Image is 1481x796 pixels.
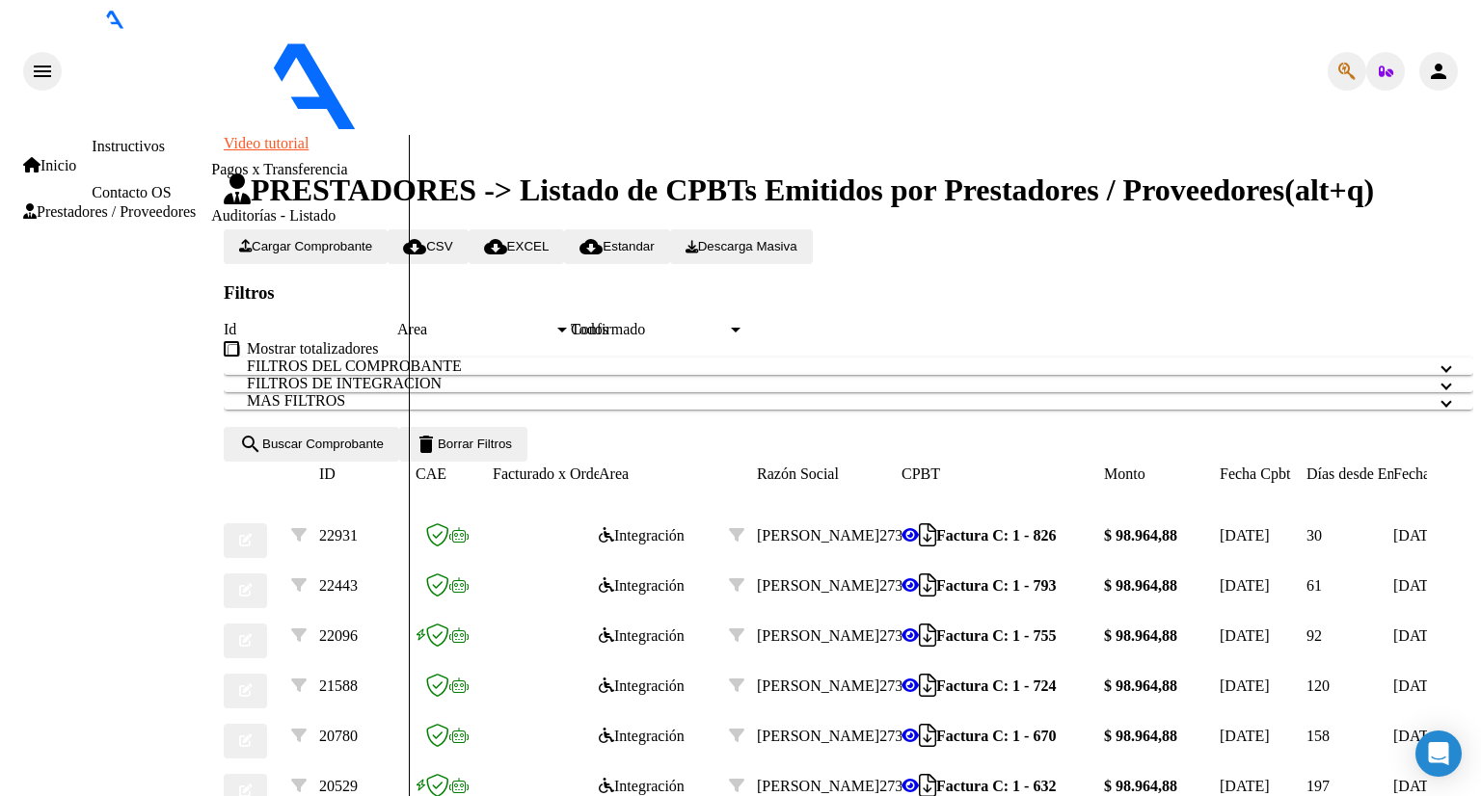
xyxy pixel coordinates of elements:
mat-icon: delete [415,433,438,456]
span: Monto [1104,465,1145,482]
span: 197 [1306,778,1330,794]
app-download-masive: Descarga masiva de comprobantes (adjuntos) [670,237,813,253]
a: Inicio [23,157,76,174]
datatable-header-cell: Fecha Cpbt [1220,462,1306,487]
datatable-header-cell: CAE [416,462,493,487]
span: Integración [599,677,685,694]
span: Estandar [579,239,654,253]
span: Area [397,321,553,338]
span: 92 [1306,627,1322,644]
a: Instructivos [92,138,165,154]
span: Integración [599,577,685,594]
datatable-header-cell: Fecha Recibido [1393,462,1480,487]
a: Pagos x Transferencia [211,161,347,177]
div: 27385714810 [757,523,902,548]
mat-panel-title: FILTROS DEL COMPROBANTE [247,358,1427,375]
strong: Factura C: 1 - 724 [936,677,1056,694]
span: PRESTADORES -> Listado de CPBTs Emitidos por Prestadores / Proveedores [224,172,1284,207]
div: 27385714810 [757,724,902,749]
i: Descargar documento [919,585,936,586]
span: [DATE] [1220,728,1270,744]
mat-icon: cloud_download [579,235,603,258]
span: [DATE] [1220,778,1270,794]
span: Razón Social [757,465,839,482]
span: [DATE] [1393,728,1443,744]
button: Descarga Masiva [670,229,813,264]
strong: $ 98.964,88 [1104,728,1177,744]
span: [DATE] [1220,527,1270,544]
div: Open Intercom Messenger [1415,730,1462,777]
span: [PERSON_NAME] [757,627,879,644]
a: Auditorías - Listado [211,207,336,224]
div: 27385714810 [757,674,902,699]
mat-icon: cloud_download [484,235,507,258]
mat-icon: menu [31,60,54,83]
span: 120 [1306,677,1330,694]
span: Todos [571,321,608,337]
span: CAE [416,465,446,482]
i: Descargar documento [919,635,936,636]
span: Integración [599,778,685,794]
span: Area [599,465,629,482]
datatable-header-cell: CPBT [902,462,1104,487]
i: Descargar documento [919,785,936,786]
span: Descarga Masiva [686,239,797,253]
div: 27385714810 [757,624,902,649]
span: [DATE] [1220,627,1270,644]
span: Días desde Emisión [1306,465,1429,482]
span: [PERSON_NAME] [757,577,879,594]
mat-panel-title: FILTROS DE INTEGRACION [247,375,1427,392]
h3: Filtros [224,282,1473,304]
img: Logo SAAS [62,29,519,131]
span: Borrar Filtros [415,437,512,451]
i: Descargar documento [919,535,936,536]
span: CSV [403,239,452,253]
span: Integración [599,728,685,744]
datatable-header-cell: Razón Social [757,462,902,487]
mat-expansion-panel-header: FILTROS DE INTEGRACION [224,375,1473,392]
datatable-header-cell: Monto [1104,462,1220,487]
span: [DATE] [1393,778,1443,794]
a: Prestadores / Proveedores [23,203,196,221]
datatable-header-cell: Facturado x Orden De [493,462,599,487]
button: Borrar Filtros [399,427,527,462]
strong: $ 98.964,88 [1104,627,1177,644]
span: EXCEL [484,239,550,253]
strong: Factura C: 1 - 632 [936,778,1056,794]
span: [DATE] [1393,577,1443,594]
strong: Factura C: 1 - 826 [936,527,1056,544]
span: Integración [599,527,685,544]
span: [PERSON_NAME] [757,778,879,794]
span: [DATE] [1220,677,1270,694]
datatable-header-cell: Días desde Emisión [1306,462,1393,487]
strong: Factura C: 1 - 793 [936,577,1056,594]
span: [PERSON_NAME] [757,527,879,544]
span: [PERSON_NAME] [757,677,879,694]
span: [DATE] [1393,527,1443,544]
mat-panel-title: MAS FILTROS [247,392,1427,410]
button: Estandar [564,229,669,264]
span: 61 [1306,577,1322,594]
span: - ostcara [519,118,576,134]
span: 30 [1306,527,1322,544]
span: [DATE] [1220,577,1270,594]
mat-icon: cloud_download [403,235,426,258]
mat-icon: person [1427,60,1450,83]
i: Descargar documento [919,685,936,686]
span: [DATE] [1393,677,1443,694]
a: Contacto OS [92,184,171,200]
strong: $ 98.964,88 [1104,527,1177,544]
strong: Factura C: 1 - 755 [936,627,1056,644]
span: 158 [1306,728,1330,744]
span: Integración [599,627,685,644]
mat-expansion-panel-header: FILTROS DEL COMPROBANTE [224,358,1473,375]
mat-expansion-panel-header: MAS FILTROS [224,392,1473,410]
button: CSV [388,229,468,264]
strong: $ 98.964,88 [1104,778,1177,794]
span: CPBT [902,465,940,482]
strong: $ 98.964,88 [1104,677,1177,694]
span: [DATE] [1393,627,1443,644]
span: Fecha Cpbt [1220,465,1290,482]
